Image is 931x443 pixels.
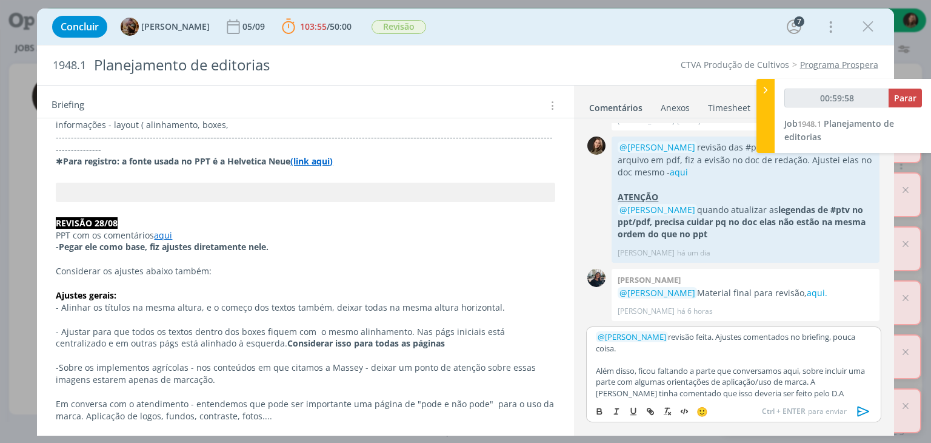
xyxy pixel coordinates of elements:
[619,204,695,215] span: @[PERSON_NAME]
[618,306,675,317] p: [PERSON_NAME]
[661,102,690,114] div: Anexos
[807,287,827,299] a: aqui.
[61,22,99,32] span: Concluir
[589,96,643,114] a: Comentários
[52,98,84,113] span: Briefing
[56,155,555,167] p: ✱
[300,21,327,32] span: 103:55
[372,20,426,34] span: Revisão
[762,406,847,417] span: para enviar
[762,406,808,417] span: Ctrl + ENTER
[141,22,210,31] span: [PERSON_NAME]
[587,269,606,287] img: M
[290,155,333,167] a: (link aqui)
[279,17,355,36] button: 103:55/50:00
[596,331,871,354] p: revisão feita. Ajustes comentados no briefing, pouca coisa.
[707,96,751,114] a: Timesheet
[670,166,688,178] a: aqui
[121,18,210,36] button: A[PERSON_NAME]
[56,241,269,252] strong: -Pegar ele como base, fiz ajustes diretamente nele.
[696,405,708,418] span: 🙂
[56,229,555,242] p: PPT com os comentários
[618,274,681,285] b: [PERSON_NAME]
[784,118,894,143] a: Job1948.1Planejamento de editorias
[619,287,695,299] span: @[PERSON_NAME]
[53,59,86,72] span: 1948.1
[618,141,873,178] p: revisão das #ptvs feita. Como é uma arquivo em pdf, fiz a evisão no doc de redação. Ajustei elas ...
[794,16,804,27] div: 7
[894,92,916,104] span: Parar
[371,19,427,35] button: Revisão
[52,16,107,38] button: Concluir
[63,155,290,167] strong: Para registro: a fonte usada no PPT é a Helvetica Neue
[327,21,330,32] span: /
[681,59,789,70] a: CTVA Produção de Cultivos
[56,398,555,422] p: Em conversa com o atendimento - entendemos que pode ser importante uma página de "pode e não pode...
[677,306,713,317] span: há 6 horas
[619,141,695,153] span: @[PERSON_NAME]
[56,265,555,277] p: Considerar os ajustes abaixo também:
[56,326,555,350] p: - Ajustar para que todos os textos dentro dos boxes fiquem com o mesmo alinhamento. Nas págs inic...
[784,17,804,36] button: 7
[56,131,555,155] p: -------------------------------------------------------------------------------------------------...
[154,229,172,241] a: aqui
[56,107,555,131] p: Para registro: A May comentou comigo que, alguns dos ajustes que eu havia solicitado sobre a disp...
[88,50,529,80] div: Planejamento de editorias
[677,248,710,259] span: há um dia
[587,137,606,155] img: J
[618,191,658,203] u: ATENÇÃO
[618,287,873,299] p: Material final para revisão,
[596,365,871,399] p: Além disso, ficou faltando a parte que conversamos aqui, sobre incluir uma parte com algumas orie...
[618,248,675,259] p: [PERSON_NAME]
[798,118,821,129] span: 1948.1
[242,22,267,31] div: 05/09
[121,18,139,36] img: A
[287,337,445,349] strong: Considerar isso para todas as páginas
[56,302,555,314] p: - Alinhar os títulos na mesma altura, e o começo dos textos também, deixar todas na mesma altura ...
[37,8,893,436] div: dialog
[800,59,878,70] a: Programa Prospera
[598,331,605,342] span: @
[784,118,894,143] span: Planejamento de editorias
[56,289,116,301] strong: Ajustes gerais:
[618,204,866,240] strong: legendas de #ptv no ppt/pdf, precisa cuidar pq no doc elas não estão na mesma ordem do que no ppt
[56,217,118,229] strong: REVISÃO 28/08
[56,362,555,386] p: -Sobre os implementos agrícolas - nos conteúdos em que citamos a Massey - deixar um ponto de aten...
[618,204,873,241] p: quando atualizar as
[330,21,352,32] span: 50:00
[889,89,922,107] button: Parar
[693,404,710,419] button: 🙂
[598,331,666,342] span: [PERSON_NAME]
